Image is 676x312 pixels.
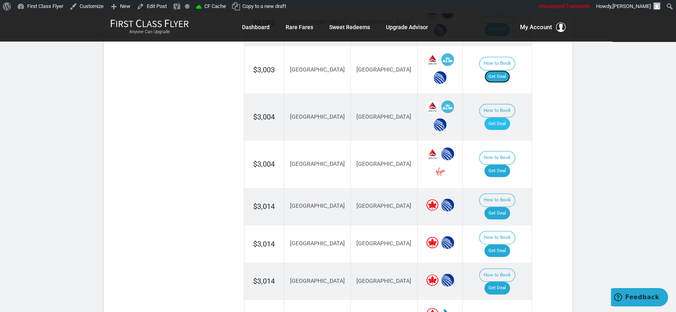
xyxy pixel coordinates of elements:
[426,53,439,66] span: Delta Airlines
[290,278,344,284] span: [GEOGRAPHIC_DATA]
[441,199,454,211] span: United
[611,288,668,308] iframe: Opens a widget where you can find more information
[484,282,510,294] a: Get Deal
[253,66,275,74] span: $3,003
[290,203,344,209] span: [GEOGRAPHIC_DATA]
[290,161,344,167] span: [GEOGRAPHIC_DATA]
[242,20,270,34] a: Dashboard
[286,20,313,34] a: Rare Fares
[484,70,510,83] a: Get Deal
[253,160,275,168] span: $3,004
[290,66,344,73] span: [GEOGRAPHIC_DATA]
[110,29,189,35] small: Anyone Can Upgrade
[426,236,439,249] span: Air Canada
[110,19,189,35] a: First Class FlyerAnyone Can Upgrade
[426,274,439,286] span: Air Canada
[356,66,411,73] span: [GEOGRAPHIC_DATA]
[612,3,651,9] span: [PERSON_NAME]
[520,22,566,32] button: My Account
[356,161,411,167] span: [GEOGRAPHIC_DATA]
[386,20,428,34] a: Upgrade Advisor
[356,203,411,209] span: [GEOGRAPHIC_DATA]
[484,207,510,220] a: Get Deal
[253,113,275,121] span: $3,004
[434,71,446,84] span: United
[110,19,189,28] img: First Class Flyer
[253,202,275,211] span: $3,014
[356,113,411,120] span: [GEOGRAPHIC_DATA]
[441,236,454,249] span: United
[290,113,344,120] span: [GEOGRAPHIC_DATA]
[484,244,510,257] a: Get Deal
[253,240,275,248] span: $3,014
[426,199,439,211] span: Air Canada
[434,118,446,131] span: United
[479,57,515,70] button: How to Book
[479,193,515,207] button: How to Book
[329,20,370,34] a: Sweet Redeems
[441,53,454,66] span: KLM
[520,22,552,32] span: My Account
[356,240,411,247] span: [GEOGRAPHIC_DATA]
[479,151,515,165] button: How to Book
[484,117,510,130] a: Get Deal
[441,100,454,113] span: KLM
[479,104,515,117] button: How to Book
[253,277,275,285] span: $3,014
[484,165,510,177] a: Get Deal
[356,278,411,284] span: [GEOGRAPHIC_DATA]
[441,147,454,160] span: United
[441,274,454,286] span: United
[426,147,439,160] span: Delta Airlines
[426,100,439,113] span: Delta Airlines
[539,3,590,9] span: Unsuspend Transients
[290,240,344,247] span: [GEOGRAPHIC_DATA]
[479,268,515,282] button: How to Book
[434,165,446,178] span: Virgin Atlantic
[479,231,515,244] button: How to Book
